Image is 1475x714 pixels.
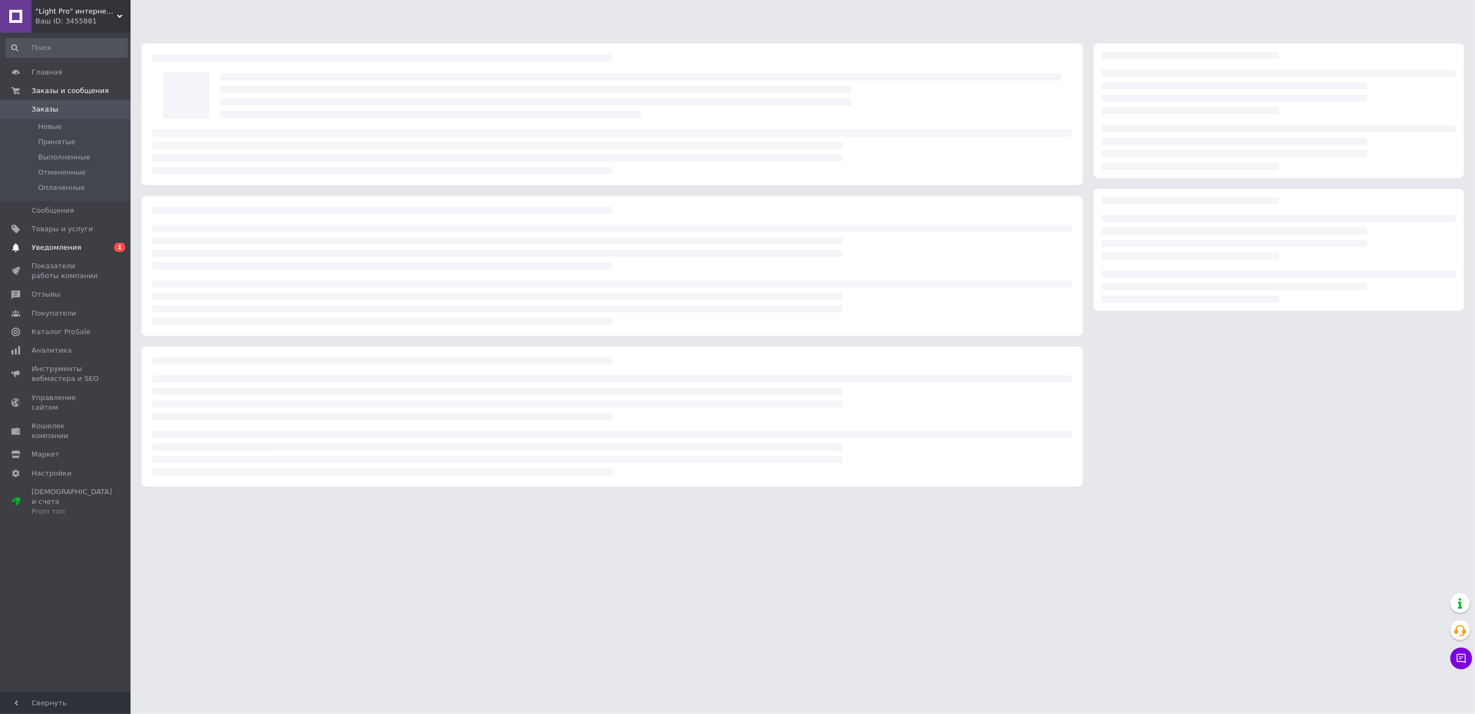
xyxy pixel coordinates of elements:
div: Ваш ID: 3455881 [35,16,131,26]
span: Уведомления [32,243,81,253]
button: Чат с покупателем [1451,648,1472,669]
span: Отзывы [32,290,60,299]
span: Новые [38,122,62,132]
span: Инструменты вебмастера и SEO [32,364,101,384]
span: Отмененные [38,168,85,177]
span: Главная [32,67,62,77]
div: Prom топ [32,507,112,516]
span: Настройки [32,469,71,478]
span: 1 [114,243,125,252]
span: Принятые [38,137,76,147]
span: Сообщения [32,206,74,216]
span: Аналитика [32,346,72,355]
span: Заказы и сообщения [32,86,109,96]
span: Оплаченные [38,183,85,193]
span: Покупатели [32,309,76,318]
span: [DEMOGRAPHIC_DATA] и счета [32,487,112,517]
span: Маркет [32,450,59,459]
span: Выполненные [38,152,90,162]
span: Показатели работы компании [32,261,101,281]
span: Кошелек компании [32,421,101,441]
span: Товары и услуги [32,224,93,234]
span: "Light Pro" интернет-магазин [35,7,117,16]
span: Управление сайтом [32,393,101,413]
span: Заказы [32,104,58,114]
input: Поиск [5,38,128,58]
span: Каталог ProSale [32,327,90,337]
